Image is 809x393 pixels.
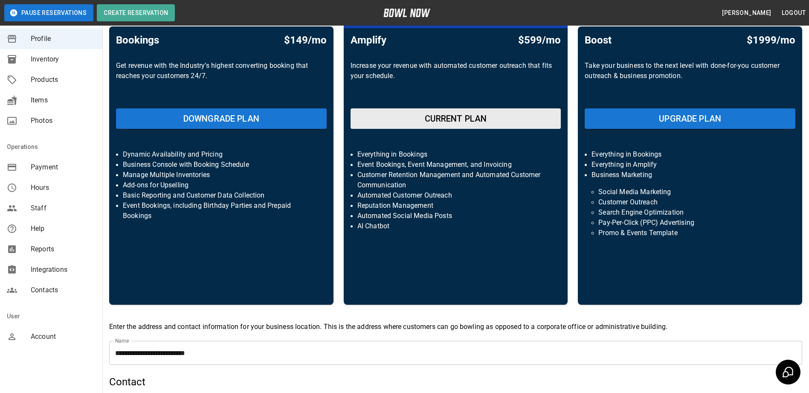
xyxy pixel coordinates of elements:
span: Integrations [31,265,96,275]
p: Pay-Per-Click (PPC) Advertising [598,218,782,228]
p: Enter the address and contact information for your business location. This is the address where c... [109,322,802,332]
span: Staff [31,203,96,213]
p: Search Engine Optimization [598,207,782,218]
p: Everything in Bookings [357,149,554,160]
img: logo [383,9,430,17]
p: Promo & Events Template [598,228,782,238]
p: Event Bookings, Event Management, and Invoicing [357,160,554,170]
p: Increase your revenue with automated customer outreach that fits your schedule. [351,61,561,102]
p: Reputation Management [357,201,554,211]
p: Event Bookings, including Birthday Parties and Prepaid Bookings [123,201,320,221]
button: DOWNGRADE PLAN [116,108,327,129]
h5: Amplify [351,33,386,47]
span: Inventory [31,54,96,64]
p: Dynamic Availability and Pricing [123,149,320,160]
h5: $1999/mo [747,33,795,47]
h5: $599/mo [518,33,561,47]
p: Automated Customer Outreach [357,190,554,201]
h5: Contact [109,375,802,389]
p: Everything in Bookings [592,149,789,160]
p: Take your business to the next level with done-for-you customer outreach & business promotion. [585,61,795,102]
button: UPGRADE PLAN [585,108,795,129]
p: Manage Multiple Inventories [123,170,320,180]
span: Products [31,75,96,85]
span: Payment [31,162,96,172]
p: Customer Retention Management and Automated Customer Communication [357,170,554,190]
h6: DOWNGRADE PLAN [183,112,259,125]
p: Add-ons for Upselling [123,180,320,190]
p: Business Console with Booking Schedule [123,160,320,170]
h5: Bookings [116,33,159,47]
span: Help [31,224,96,234]
p: Get revenue with the Industry’s highest converting booking that reaches your customers 24/7. [116,61,327,102]
span: Profile [31,34,96,44]
p: Customer Outreach [598,197,782,207]
p: AI Chatbot [357,221,554,231]
span: Items [31,95,96,105]
span: Hours [31,183,96,193]
button: Pause Reservations [4,4,93,21]
span: Reports [31,244,96,254]
button: Create Reservation [97,4,175,21]
h5: $149/mo [284,33,327,47]
h6: UPGRADE PLAN [659,112,721,125]
span: Account [31,332,96,342]
p: Business Marketing [592,170,789,180]
p: Social Media Marketing [598,187,782,197]
p: Basic Reporting and Customer Data Collection [123,190,320,201]
span: Contacts [31,285,96,295]
p: Everything in Amplify [592,160,789,170]
button: [PERSON_NAME] [719,5,774,21]
span: Photos [31,116,96,126]
button: Logout [778,5,809,21]
h5: Boost [585,33,612,47]
p: Automated Social Media Posts [357,211,554,221]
